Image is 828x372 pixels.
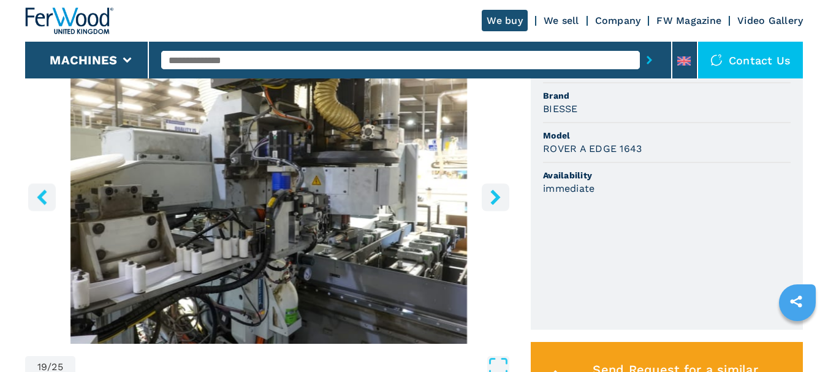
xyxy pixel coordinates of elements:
img: CNC Machine Centres For Routing, Drilling And Edgebanding. BIESSE ROVER A EDGE 1643 [25,47,512,344]
div: Contact us [698,42,803,78]
span: Model [543,129,791,142]
button: submit-button [640,46,659,74]
span: 19 [37,362,48,372]
h3: immediate [543,181,594,195]
span: Availability [543,169,791,181]
span: Brand [543,89,791,102]
a: Video Gallery [737,15,803,26]
span: / [47,362,51,372]
span: 25 [51,362,63,372]
h3: BIESSE [543,102,578,116]
img: Ferwood [25,7,113,34]
a: Company [595,15,641,26]
img: Contact us [710,54,723,66]
iframe: Chat [776,317,819,363]
a: FW Magazine [656,15,721,26]
a: We buy [482,10,528,31]
div: Go to Slide 19 [25,47,512,344]
button: left-button [28,183,56,211]
a: We sell [544,15,579,26]
h3: ROVER A EDGE 1643 [543,142,642,156]
button: Machines [50,53,117,67]
a: sharethis [781,286,811,317]
button: right-button [482,183,509,211]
